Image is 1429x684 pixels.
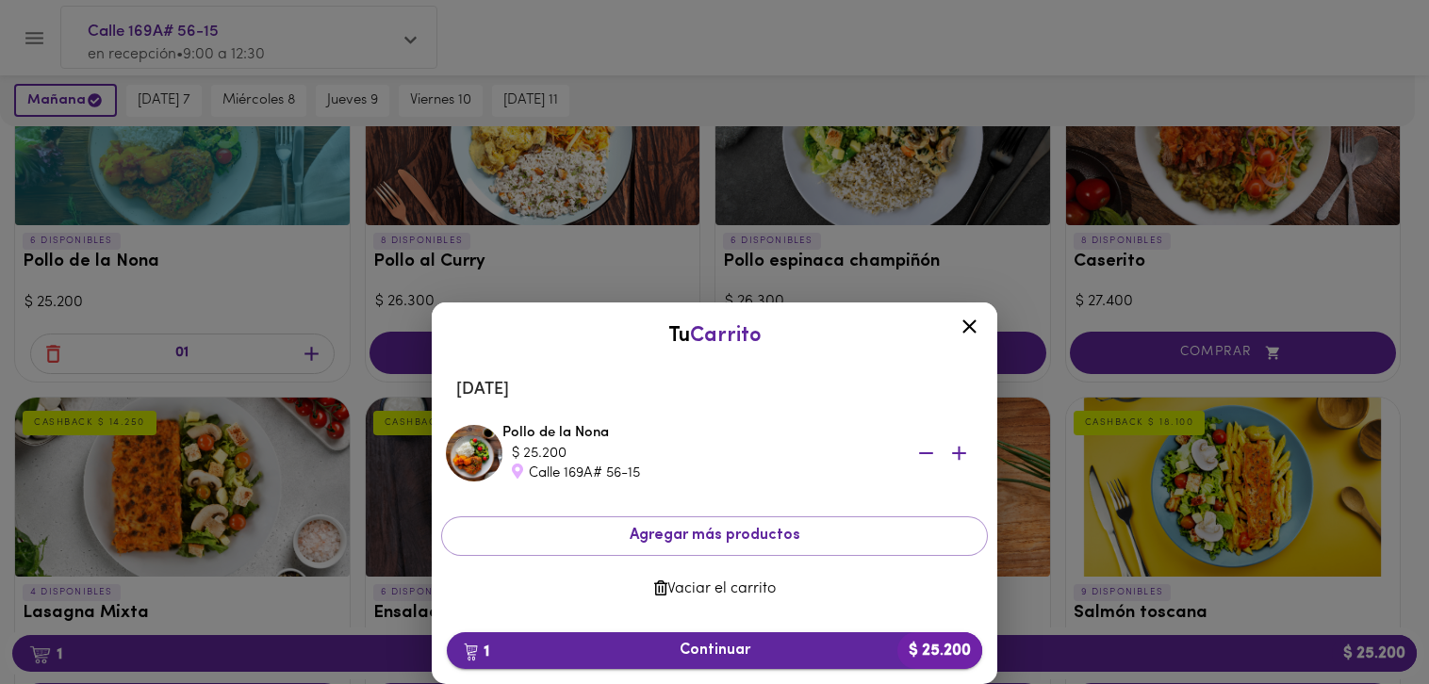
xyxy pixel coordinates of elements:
button: 1Continuar$ 25.200 [447,632,982,669]
span: Carrito [690,325,762,347]
iframe: Messagebird Livechat Widget [1320,575,1410,665]
div: $ 25.200 [512,444,889,464]
li: [DATE] [441,367,988,413]
b: 1 [452,639,501,663]
div: Calle 169A# 56-15 [512,464,889,483]
span: Vaciar el carrito [456,580,973,598]
button: Vaciar el carrito [441,571,988,608]
button: Agregar más productos [441,516,988,555]
span: Continuar [462,642,967,660]
img: Pollo de la Nona [446,425,502,481]
img: cart.png [464,643,478,661]
b: $ 25.200 [897,632,982,669]
div: Tu [451,321,978,350]
span: Agregar más productos [457,527,972,545]
div: Pollo de la Nona [502,423,983,483]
